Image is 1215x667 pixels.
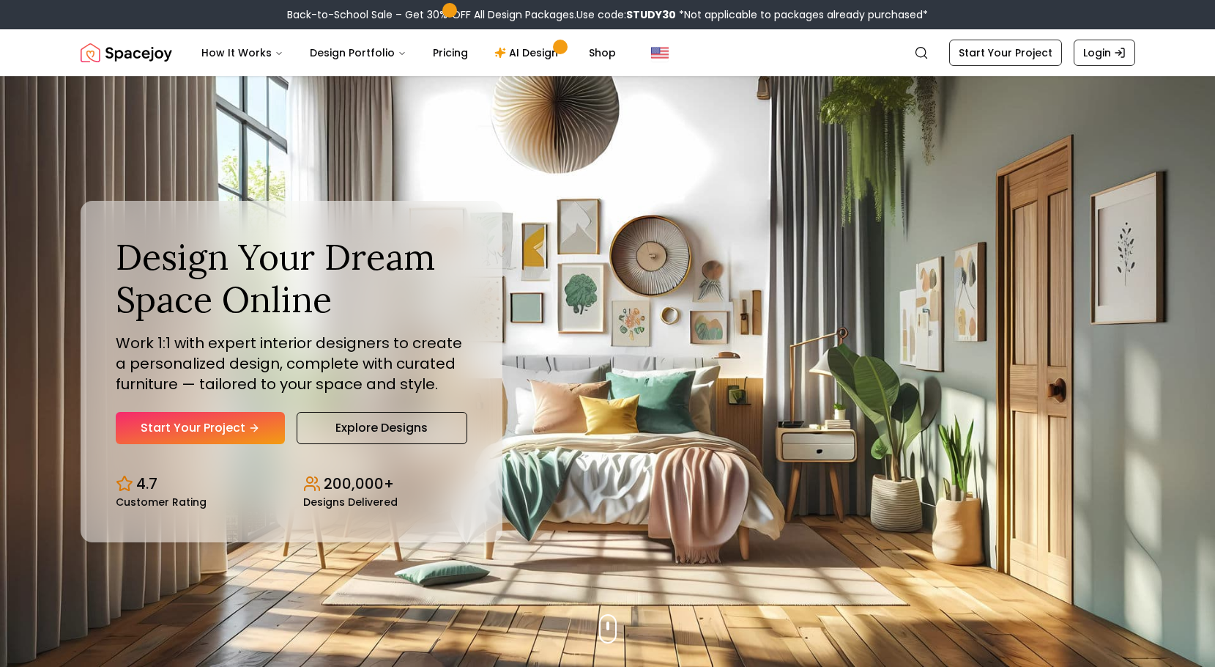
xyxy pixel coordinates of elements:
[949,40,1062,66] a: Start Your Project
[116,462,467,507] div: Design stats
[81,29,1135,76] nav: Global
[81,38,172,67] a: Spacejoy
[287,7,928,22] div: Back-to-School Sale – Get 30% OFF All Design Packages.
[190,38,628,67] nav: Main
[136,473,157,494] p: 4.7
[651,44,669,62] img: United States
[1074,40,1135,66] a: Login
[297,412,467,444] a: Explore Designs
[116,236,467,320] h1: Design Your Dream Space Online
[626,7,676,22] b: STUDY30
[298,38,418,67] button: Design Portfolio
[576,7,676,22] span: Use code:
[116,412,285,444] a: Start Your Project
[421,38,480,67] a: Pricing
[676,7,928,22] span: *Not applicable to packages already purchased*
[116,333,467,394] p: Work 1:1 with expert interior designers to create a personalized design, complete with curated fu...
[303,497,398,507] small: Designs Delivered
[81,38,172,67] img: Spacejoy Logo
[577,38,628,67] a: Shop
[116,497,207,507] small: Customer Rating
[324,473,394,494] p: 200,000+
[190,38,295,67] button: How It Works
[483,38,574,67] a: AI Design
